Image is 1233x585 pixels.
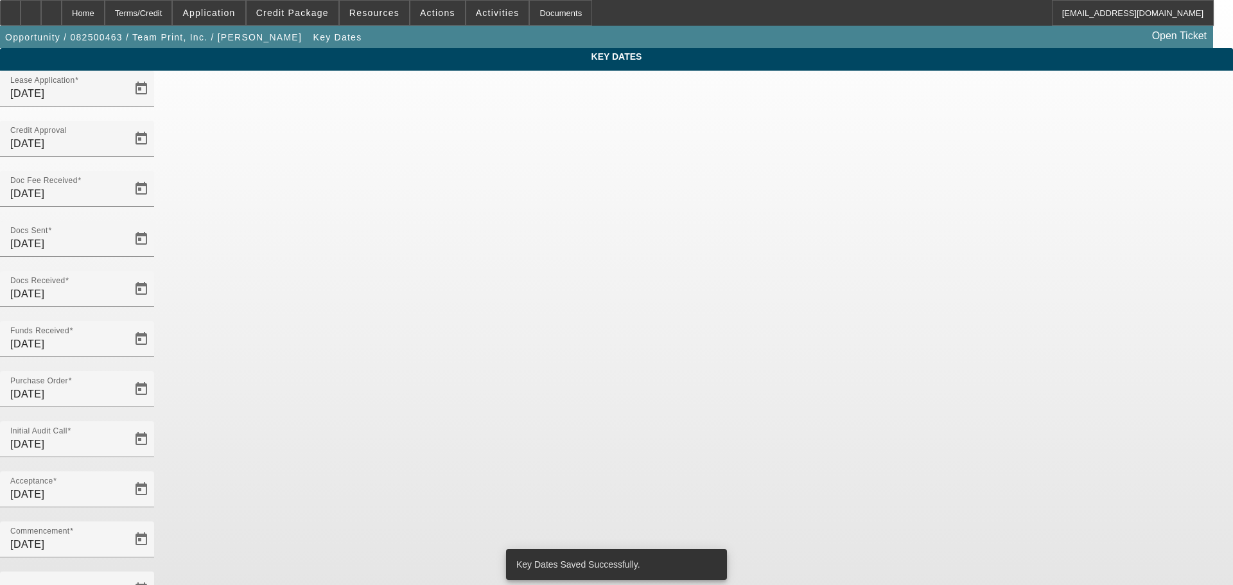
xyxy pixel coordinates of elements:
mat-label: Lease Application [10,76,74,85]
button: Open calendar [128,376,154,402]
mat-label: Purchase Order [10,377,68,385]
button: Key Dates [310,26,365,49]
div: Key Dates Saved Successfully. [506,549,722,580]
button: Credit Package [247,1,338,25]
button: Open calendar [128,126,154,152]
button: Open calendar [128,426,154,452]
mat-label: Initial Audit Call [10,427,67,435]
button: Application [173,1,245,25]
button: Open calendar [128,226,154,252]
span: Resources [349,8,399,18]
button: Open calendar [128,176,154,202]
button: Open calendar [128,476,154,502]
span: Key Dates [313,32,362,42]
button: Open calendar [128,527,154,552]
span: Application [182,8,235,18]
span: Activities [476,8,520,18]
button: Open calendar [128,76,154,101]
button: Open calendar [128,276,154,302]
mat-label: Docs Sent [10,227,48,235]
button: Resources [340,1,409,25]
mat-label: Commencement [10,527,70,536]
mat-label: Doc Fee Received [10,177,78,185]
button: Activities [466,1,529,25]
span: Key Dates [10,51,1223,62]
span: Opportunity / 082500463 / Team Print, Inc. / [PERSON_NAME] [5,32,302,42]
mat-label: Acceptance [10,477,53,485]
mat-label: Funds Received [10,327,69,335]
button: Actions [410,1,465,25]
span: Actions [420,8,455,18]
mat-label: Docs Received [10,277,66,285]
span: Credit Package [256,8,329,18]
a: Open Ticket [1147,25,1212,47]
button: Open calendar [128,326,154,352]
mat-label: Credit Approval [10,127,67,135]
